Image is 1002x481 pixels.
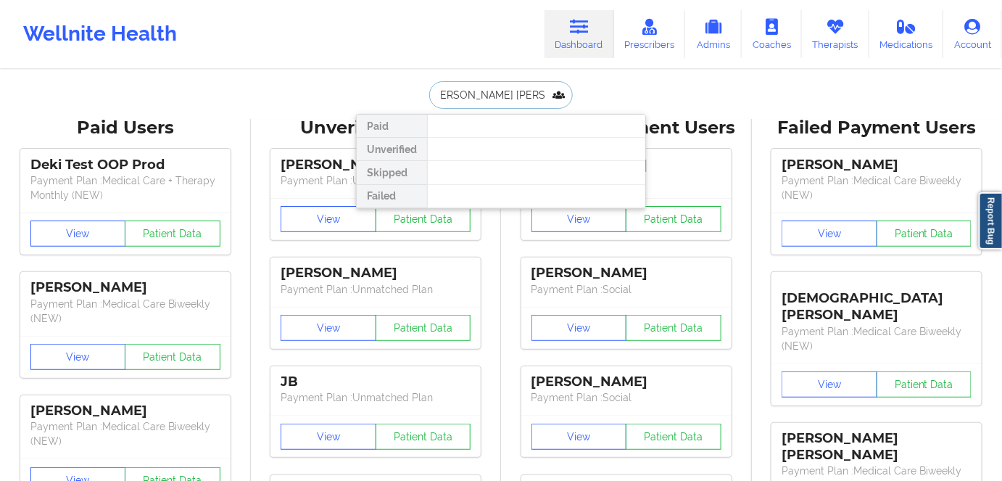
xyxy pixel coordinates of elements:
button: Patient Data [626,315,721,341]
p: Payment Plan : Social [531,282,721,297]
button: Patient Data [877,221,972,247]
div: [PERSON_NAME] [PERSON_NAME] [782,430,972,464]
button: Patient Data [626,206,721,232]
div: Unverified [357,138,427,161]
div: [PERSON_NAME] [782,157,972,173]
div: [PERSON_NAME] [30,279,220,296]
p: Payment Plan : Unmatched Plan [281,173,471,188]
p: Payment Plan : Medical Care Biweekly (NEW) [30,297,220,326]
button: Patient Data [125,344,220,370]
button: View [531,424,627,450]
div: [PERSON_NAME] [531,374,721,390]
div: JB [281,374,471,390]
p: Payment Plan : Unmatched Plan [281,282,471,297]
div: [DEMOGRAPHIC_DATA][PERSON_NAME] [782,279,972,324]
button: View [30,221,126,247]
button: View [782,221,877,247]
a: Account [943,10,1002,58]
button: Patient Data [877,371,972,398]
button: Patient Data [376,206,471,232]
a: Report Bug [979,192,1002,250]
a: Therapists [802,10,869,58]
button: Patient Data [376,424,471,450]
button: View [531,206,627,232]
a: Coaches [742,10,802,58]
a: Medications [869,10,944,58]
a: Admins [685,10,742,58]
p: Payment Plan : Medical Care Biweekly (NEW) [782,324,972,353]
div: Failed Payment Users [762,117,993,139]
div: Skipped [357,161,427,184]
button: View [281,315,376,341]
div: [PERSON_NAME] [281,157,471,173]
div: Failed [357,185,427,208]
p: Payment Plan : Social [531,390,721,405]
div: Unverified Users [261,117,492,139]
button: View [531,315,627,341]
button: Patient Data [376,315,471,341]
a: Dashboard [545,10,614,58]
div: Deki Test OOP Prod [30,157,220,173]
button: Patient Data [626,424,721,450]
button: View [281,206,376,232]
p: Payment Plan : Medical Care + Therapy Monthly (NEW) [30,173,220,202]
p: Payment Plan : Unmatched Plan [281,390,471,405]
div: [PERSON_NAME] [30,403,220,419]
a: Prescribers [614,10,686,58]
button: View [30,344,126,370]
div: [PERSON_NAME] [281,265,471,281]
button: View [782,371,877,398]
div: [PERSON_NAME] [531,265,721,281]
div: Paid [357,115,427,138]
button: Patient Data [125,221,220,247]
div: Paid Users [10,117,241,139]
p: Payment Plan : Medical Care Biweekly (NEW) [782,173,972,202]
button: View [281,424,376,450]
p: Payment Plan : Medical Care Biweekly (NEW) [30,419,220,448]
